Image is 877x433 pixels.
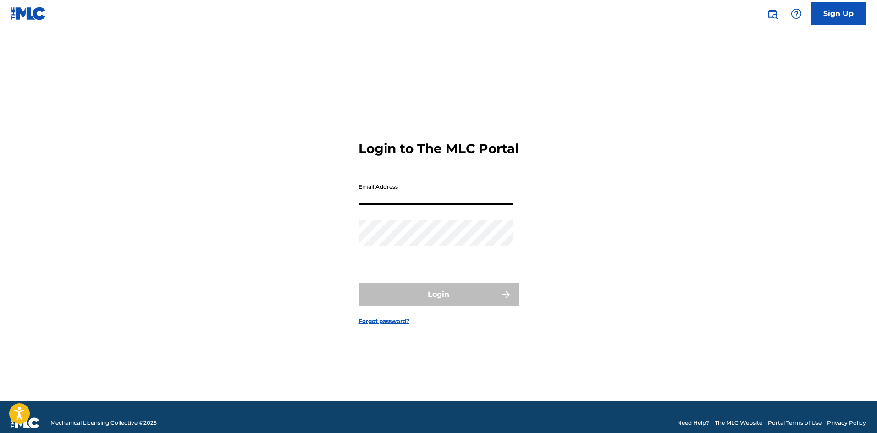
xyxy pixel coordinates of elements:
[787,5,805,23] div: Help
[50,419,157,427] span: Mechanical Licensing Collective © 2025
[11,417,39,428] img: logo
[791,8,802,19] img: help
[827,419,866,427] a: Privacy Policy
[715,419,762,427] a: The MLC Website
[811,2,866,25] a: Sign Up
[359,141,518,157] h3: Login to The MLC Portal
[677,419,709,427] a: Need Help?
[763,5,782,23] a: Public Search
[11,7,46,20] img: MLC Logo
[767,8,778,19] img: search
[768,419,822,427] a: Portal Terms of Use
[359,317,409,325] a: Forgot password?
